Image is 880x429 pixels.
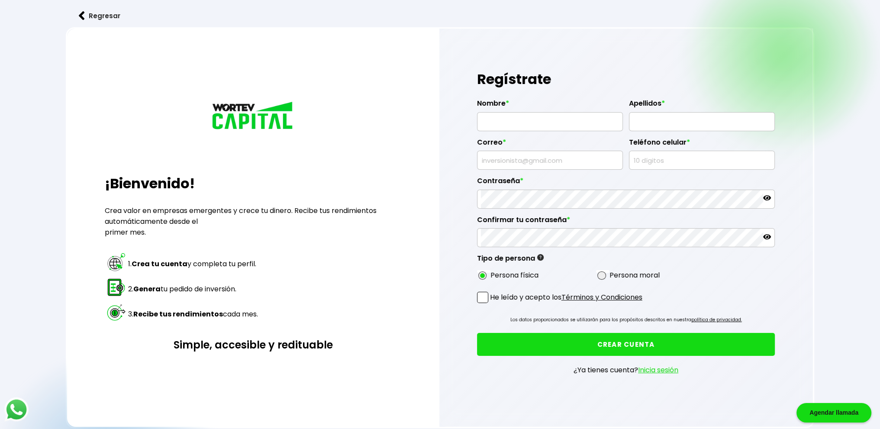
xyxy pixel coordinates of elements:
[477,216,775,229] label: Confirmar tu contraseña
[66,4,814,27] a: flecha izquierdaRegresar
[210,100,297,132] img: logo_wortev_capital
[106,252,126,272] img: paso 1
[128,277,258,301] td: 2. tu pedido de inversión.
[481,151,619,169] input: inversionista@gmail.com
[66,4,133,27] button: Regresar
[477,138,623,151] label: Correo
[128,252,258,276] td: 1. y completa tu perfil.
[691,316,742,323] a: política de privacidad.
[105,337,402,352] h3: Simple, accesible y redituable
[128,302,258,326] td: 3. cada mes.
[629,138,775,151] label: Teléfono celular
[490,270,538,281] label: Persona física
[629,99,775,112] label: Apellidos
[106,277,126,297] img: paso 2
[510,316,742,324] p: Los datos proporcionados se utilizarán para los propósitos descritos en nuestra
[638,365,678,375] a: Inicia sesión
[574,364,678,375] p: ¿Ya tienes cuenta?
[106,302,126,323] img: paso 3
[105,173,402,194] h2: ¡Bienvenido!
[477,333,775,356] button: CREAR CUENTA
[132,259,187,269] strong: Crea tu cuenta
[796,403,871,423] div: Agendar llamada
[477,254,544,267] label: Tipo de persona
[477,99,623,112] label: Nombre
[133,284,161,294] strong: Genera
[477,177,775,190] label: Contraseña
[133,309,223,319] strong: Recibe tus rendimientos
[490,292,642,303] p: He leído y acepto los
[537,254,544,261] img: gfR76cHglkPwleuBLjWdxeZVvX9Wp6JBDmjRYY8JYDQn16A2ICN00zLTgIroGa6qie5tIuWH7V3AapTKqzv+oMZsGfMUqL5JM...
[609,270,660,281] label: Persona moral
[105,205,402,238] p: Crea valor en empresas emergentes y crece tu dinero. Recibe tus rendimientos automáticamente desd...
[633,151,771,169] input: 10 dígitos
[477,66,775,92] h1: Regístrate
[561,292,642,302] a: Términos y Condiciones
[4,397,29,422] img: logos_whatsapp-icon.242b2217.svg
[79,11,85,20] img: flecha izquierda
